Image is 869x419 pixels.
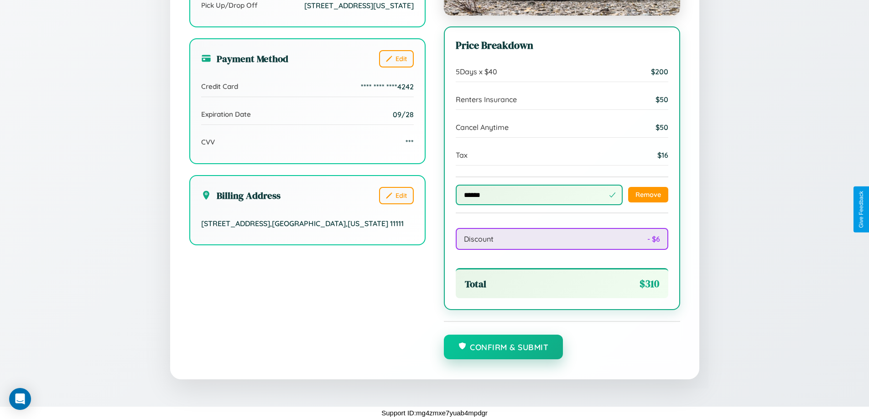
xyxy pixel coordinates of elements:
[201,1,258,10] span: Pick Up/Drop Off
[201,189,281,202] h3: Billing Address
[393,110,414,119] span: 09/28
[444,335,563,359] button: Confirm & Submit
[464,234,494,243] span: Discount
[656,95,668,104] span: $ 50
[201,52,288,65] h3: Payment Method
[456,150,468,160] span: Tax
[201,82,238,91] span: Credit Card
[9,388,31,410] div: Open Intercom Messenger
[656,123,668,132] span: $ 50
[465,277,486,290] span: Total
[628,187,668,202] button: Remove
[640,277,659,291] span: $ 310
[379,50,414,67] button: Edit
[858,191,864,228] div: Give Feedback
[201,219,404,228] span: [STREET_ADDRESS] , [GEOGRAPHIC_DATA] , [US_STATE] 11111
[379,187,414,204] button: Edit
[456,67,497,76] span: 5 Days x $ 40
[201,138,215,146] span: CVV
[201,110,251,119] span: Expiration Date
[651,67,668,76] span: $ 200
[456,123,509,132] span: Cancel Anytime
[456,38,668,52] h3: Price Breakdown
[456,95,517,104] span: Renters Insurance
[657,150,668,160] span: $ 16
[647,234,660,243] span: - $ 6
[304,1,414,10] span: [STREET_ADDRESS][US_STATE]
[381,407,488,419] p: Support ID: mg4zmxe7yuab4mpdgr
